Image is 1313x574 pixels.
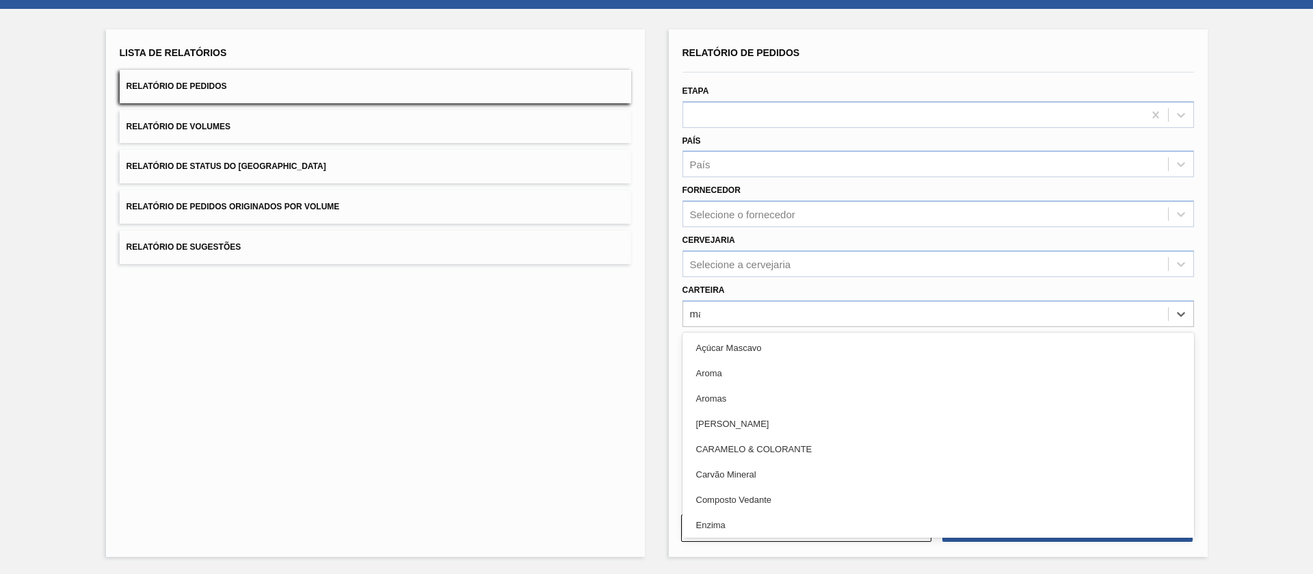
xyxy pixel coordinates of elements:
[690,209,795,220] div: Selecione o fornecedor
[120,150,631,183] button: Relatório de Status do [GEOGRAPHIC_DATA]
[120,110,631,144] button: Relatório de Volumes
[682,361,1194,386] div: Aroma
[682,47,800,58] span: Relatório de Pedidos
[127,242,241,252] span: Relatório de Sugestões
[120,231,631,264] button: Relatório de Sugestões
[682,335,1194,361] div: Açúcar Mascavo
[690,258,791,270] div: Selecione a cervejaria
[682,512,1194,538] div: Enzima
[120,190,631,224] button: Relatório de Pedidos Originados por Volume
[682,411,1194,436] div: [PERSON_NAME]
[682,436,1194,462] div: CARAMELO & COLORANTE
[682,235,735,245] label: Cervejaria
[682,86,709,96] label: Etapa
[690,159,711,170] div: País
[682,386,1194,411] div: Aromas
[682,285,725,295] label: Carteira
[127,81,227,91] span: Relatório de Pedidos
[681,514,931,542] button: Limpar
[127,161,326,171] span: Relatório de Status do [GEOGRAPHIC_DATA]
[682,185,741,195] label: Fornecedor
[127,202,340,211] span: Relatório de Pedidos Originados por Volume
[682,487,1194,512] div: Composto Vedante
[682,136,701,146] label: País
[127,122,230,131] span: Relatório de Volumes
[120,70,631,103] button: Relatório de Pedidos
[120,47,227,58] span: Lista de Relatórios
[682,462,1194,487] div: Carvão Mineral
